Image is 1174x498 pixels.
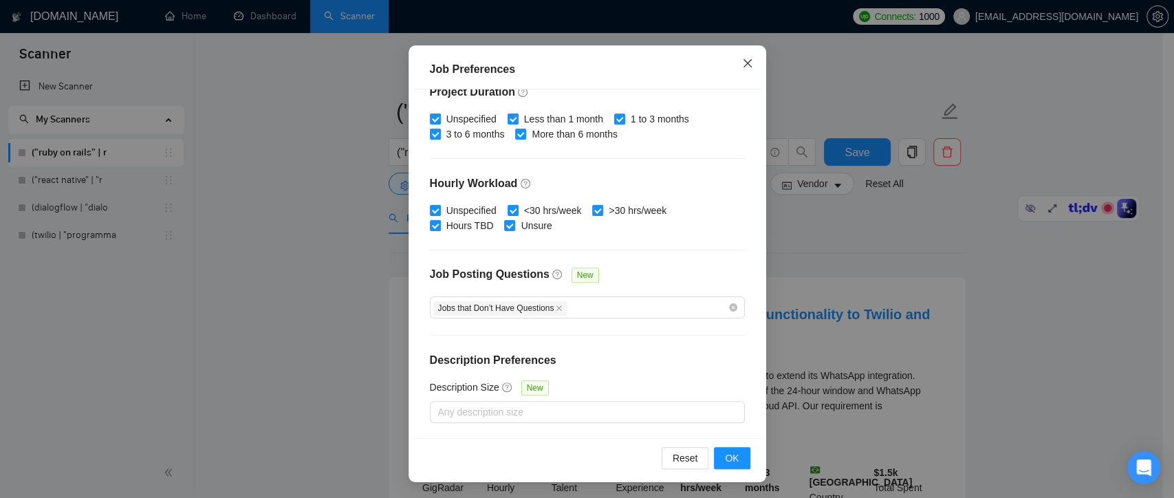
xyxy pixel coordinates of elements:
span: OK [725,451,739,466]
span: question-circle [518,87,529,98]
span: close [556,305,563,312]
button: Reset [662,447,709,469]
span: Unspecified [441,111,502,127]
span: New [572,268,599,283]
span: Reset [673,451,698,466]
span: close-circle [729,303,737,312]
span: question-circle [521,178,532,189]
h4: Job Posting Questions [430,266,550,283]
div: Open Intercom Messenger [1127,451,1160,484]
span: Jobs that Don’t Have Questions [433,301,568,316]
span: 1 to 3 months [625,111,695,127]
span: More than 6 months [526,127,623,142]
span: Unspecified [441,203,502,218]
button: Close [729,45,766,83]
span: question-circle [502,382,513,393]
span: question-circle [552,269,563,280]
h5: Description Size [430,380,499,395]
span: Hours TBD [441,218,499,233]
span: Less than 1 month [519,111,609,127]
h4: Hourly Workload [430,175,745,192]
span: >30 hrs/week [603,203,672,218]
h4: Project Duration [430,84,745,100]
span: <30 hrs/week [519,203,587,218]
h4: Description Preferences [430,352,745,369]
span: close [742,58,753,69]
span: 3 to 6 months [441,127,510,142]
button: OK [714,447,750,469]
span: Unsure [515,218,557,233]
span: New [521,380,549,396]
div: Job Preferences [430,61,745,78]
